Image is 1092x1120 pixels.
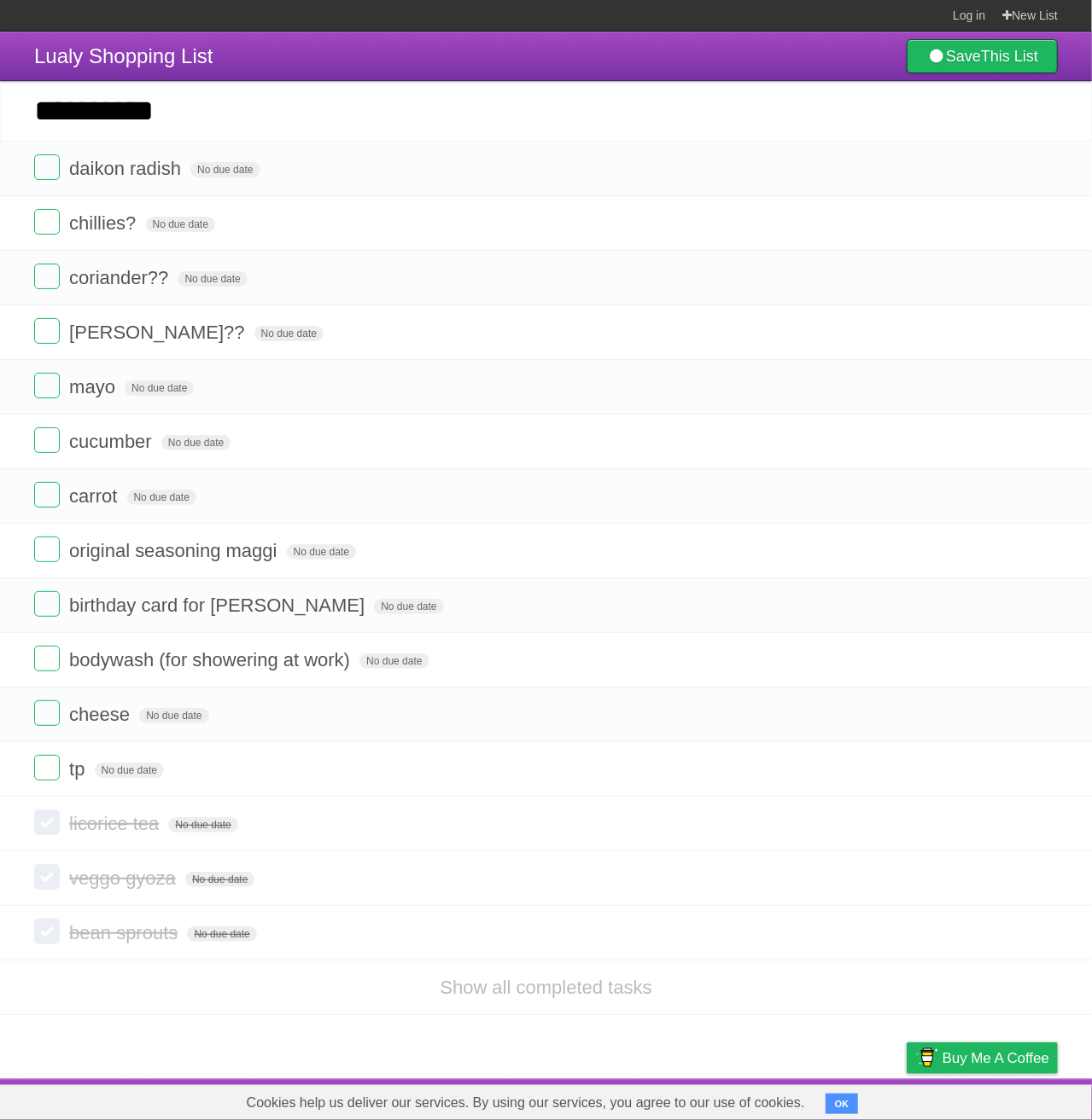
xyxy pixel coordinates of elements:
label: Done [34,482,60,508]
span: No due date [374,599,443,614]
label: Done [34,537,60,562]
a: SaveThis List [907,39,1058,73]
a: Buy me a coffee [907,1042,1058,1074]
span: No due date [187,926,256,942]
span: No due date [359,653,429,669]
a: Developers [736,1083,805,1116]
span: Cookies help us deliver our services. By using our services, you agree to our use of cookies. [230,1086,822,1120]
label: Done [34,209,60,235]
label: Done [34,373,60,398]
b: This List [981,48,1038,65]
label: Done [34,864,60,890]
a: About [680,1083,715,1116]
span: No due date [125,380,194,396]
label: Done [34,427,60,453]
span: [PERSON_NAME]?? [69,322,248,343]
span: daikon radish [69,158,185,179]
span: birthday card for [PERSON_NAME] [69,595,369,616]
span: No due date [146,217,215,232]
a: Show all completed tasks [440,977,651,998]
span: No due date [168,817,237,833]
span: No due date [161,435,231,450]
span: bodywash (for showering at work) [69,649,354,670]
span: cheese [69,704,134,725]
label: Done [34,318,60,344]
span: No due date [95,763,164,778]
a: Privacy [885,1083,929,1116]
label: Done [34,810,60,835]
label: Done [34,700,60,726]
span: chillies? [69,212,140,234]
span: original seasoning maggi [69,540,281,561]
label: Done [34,755,60,781]
a: Suggest a feature [950,1083,1058,1116]
label: Done [34,919,60,944]
span: No due date [127,490,196,505]
span: tp [69,758,89,780]
span: Lualy Shopping List [34,44,213,67]
span: mayo [69,376,120,398]
span: Buy me a coffee [943,1043,1049,1073]
span: No due date [178,271,247,287]
label: Done [34,264,60,289]
label: Done [34,646,60,671]
span: No due date [139,708,208,723]
span: carrot [69,485,121,507]
span: No due date [287,544,356,560]
span: No due date [254,326,324,341]
span: cucumber [69,431,156,452]
span: veggo gyoza [69,868,180,889]
span: No due date [185,872,254,887]
span: coriander?? [69,267,172,288]
img: Buy me a coffee [915,1043,938,1072]
span: bean sprouts [69,922,182,943]
a: Terms [826,1083,864,1116]
button: OK [826,1094,859,1114]
span: No due date [190,162,260,177]
label: Done [34,591,60,617]
label: Done [34,154,60,180]
span: licorice tea [69,813,163,834]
